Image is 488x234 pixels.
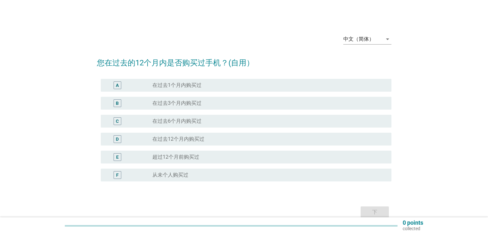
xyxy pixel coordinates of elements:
[97,51,391,69] h2: 您在过去的12个月内是否购买过手机？(自用）
[152,172,188,178] label: 从未个人购买过
[116,82,119,89] div: A
[152,154,199,160] label: 超过12个月前购买过
[116,154,119,161] div: E
[343,36,374,42] div: 中文（简体）
[403,226,423,231] p: collected
[152,118,201,124] label: 在过去6个月内购买过
[152,82,201,88] label: 在过去1个月内购买过
[403,220,423,226] p: 0 points
[116,118,119,125] div: C
[152,136,204,142] label: 在过去12个月内购买过
[152,100,201,106] label: 在过去3个月内购买过
[116,172,119,179] div: F
[116,100,119,107] div: B
[384,35,391,43] i: arrow_drop_down
[116,136,119,143] div: D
